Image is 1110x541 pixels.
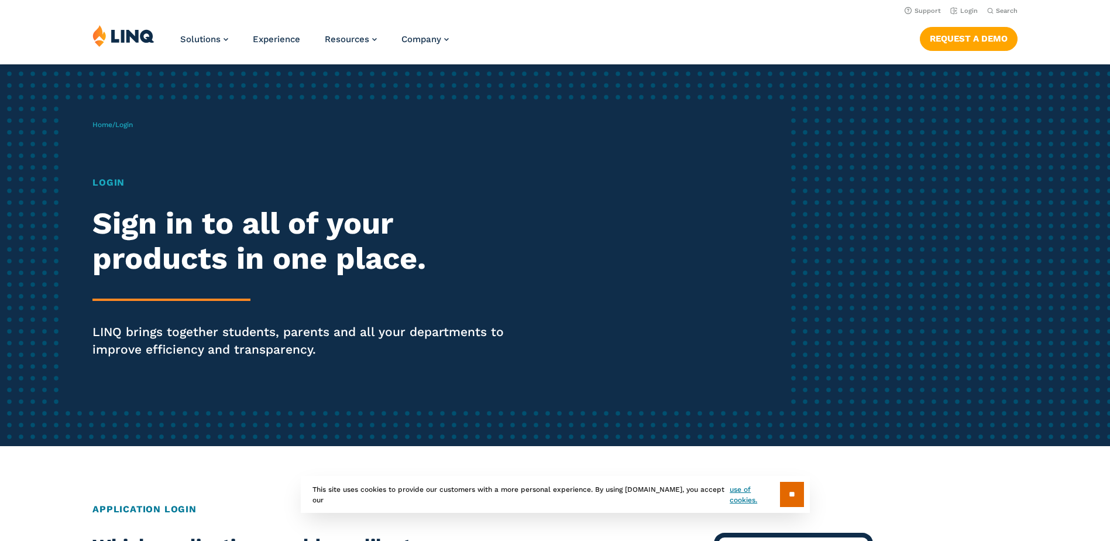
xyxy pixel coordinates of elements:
div: This site uses cookies to provide our customers with a more personal experience. By using [DOMAIN... [301,476,810,513]
span: Resources [325,34,369,44]
a: Login [950,7,978,15]
nav: Primary Navigation [180,25,449,63]
span: / [92,121,133,129]
span: Search [996,7,1018,15]
img: LINQ | K‑12 Software [92,25,154,47]
a: use of cookies. [730,484,779,505]
a: Experience [253,34,300,44]
button: Open Search Bar [987,6,1018,15]
span: Solutions [180,34,221,44]
span: Login [115,121,133,129]
span: Company [401,34,441,44]
p: LINQ brings together students, parents and all your departments to improve efficiency and transpa... [92,323,520,358]
h1: Login [92,176,520,190]
h2: Sign in to all of your products in one place. [92,206,520,276]
a: Company [401,34,449,44]
a: Solutions [180,34,228,44]
nav: Button Navigation [920,25,1018,50]
a: Request a Demo [920,27,1018,50]
a: Support [905,7,941,15]
a: Resources [325,34,377,44]
a: Home [92,121,112,129]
